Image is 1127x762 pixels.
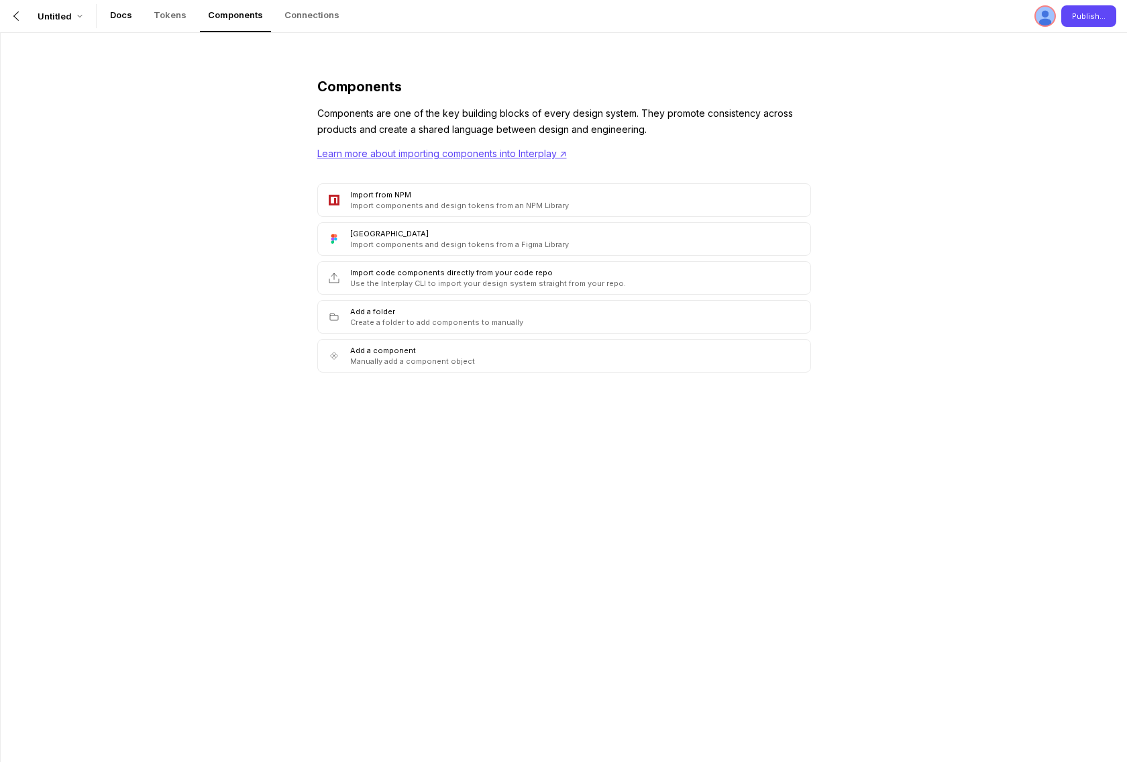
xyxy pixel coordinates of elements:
[284,8,339,21] p: Connections
[208,8,263,21] p: Components
[350,317,523,328] p: Create a folder to add components to manually
[110,8,132,21] p: Docs
[1061,5,1116,27] button: Publish...
[317,146,811,162] a: Learn more about importing components into Interplay ↗︎
[350,267,553,278] div: Import code components directly from your code repo
[350,189,411,200] div: Import from NPM
[350,228,429,239] div: [GEOGRAPHIC_DATA]
[38,9,72,23] p: Untitled
[317,76,811,97] p: Components
[350,200,569,211] p: Import components and design tokens from an NPM Library
[350,278,626,289] p: Use the Interplay CLI to import your design system straight from your repo.
[154,8,186,21] p: Tokens
[350,239,569,250] p: Import components and design tokens from a Figma Library
[350,356,475,367] p: Manually add a component object
[350,306,395,317] div: Add a folder
[317,105,811,138] p: Components are one of the key building blocks of every design system. They promote consistency ac...
[350,345,416,356] div: Add a component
